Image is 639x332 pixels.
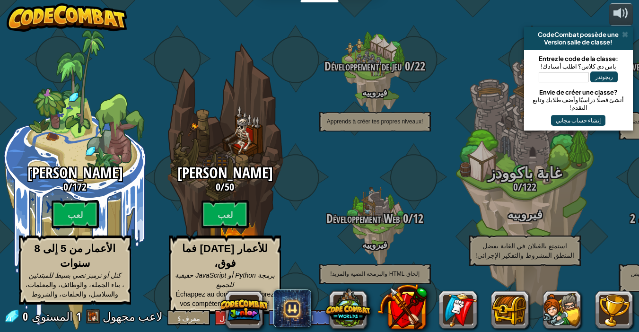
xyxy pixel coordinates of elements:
button: معرف S [167,310,210,325]
font: / [408,210,413,227]
font: 0 [216,180,220,194]
font: 12 [413,210,423,227]
font: Développement Web [326,210,400,227]
font: Entrez le code de la classe: [539,55,618,62]
div: أكمل العالم السابق لفتحه [150,30,300,330]
font: تسجيل الدخول [219,314,259,323]
font: Apprends à créer tes propres niveaux! [327,118,423,125]
font: 22 [415,58,425,74]
font: باس دي كلاس؟ اطلب أستاذك! [541,62,616,70]
font: Version salle de classe! [544,38,613,46]
button: إنشاء حساب مجاني [551,115,605,126]
button: Ajuster le volume [609,3,633,26]
font: الأعمار من 5 إلى 8 سنوات [35,243,116,269]
font: إنشاء حساب مجاني [556,117,601,124]
img: CodeCombat - تعلم كيفية البرمجة من خلال لعب اللعبة [7,3,128,32]
font: / [518,180,522,194]
font: للأعمار [DATE] فما فوق، [182,243,267,269]
font: 0 [63,180,68,194]
font: ، بناء الجملة، والوظائف، والمعلمات، والسلاسل، والحلقات، والشروط [26,281,124,298]
font: 172 [72,180,87,194]
font: 0 [23,309,28,324]
font: Échappez au donjon et améliorez vos compétences en codeage! [176,290,274,307]
font: Développement de jeu [324,58,402,74]
font: 0 [513,180,518,194]
font: 50 [225,180,234,194]
font: غابة باكوودز [488,163,562,183]
font: [PERSON_NAME] [177,163,273,183]
font: [PERSON_NAME] [27,163,123,183]
font: لاعب مجهول [103,309,163,324]
font: 1 [76,309,81,324]
font: استمتع بالغيلان في الغابة بفضل المنطق المشروط والتفكير الإجرائي! [475,242,575,259]
font: فيروييه [362,239,387,250]
font: كتل أو ترميز نصي بسيط للمبتدئين [29,271,121,279]
font: / [410,58,415,74]
font: / [220,180,225,194]
button: ريجوندر [590,71,618,82]
font: فيروييه [362,87,387,98]
font: المستوى [32,309,73,324]
font: إلحاق HTML والبرمجة النصية والمزيد! [330,271,419,277]
font: 0 [403,210,408,227]
font: / [68,180,72,194]
button: تسجيل الدخول [215,310,264,325]
font: لعب [218,209,233,221]
font: برمجة Python أو JavaScript حقيقية للجميع [175,271,275,288]
font: Envie de créer une classe? [539,88,618,96]
font: 0 [405,58,410,74]
font: أنشئ فصلًا دراسيًا وأضف طلابك وتابع التقدم! [533,96,624,111]
font: لعب [68,209,83,221]
font: 122 [522,180,536,194]
font: فيروييه [508,206,543,222]
font: ريجوندر [595,73,613,80]
font: معرف S [178,314,200,323]
font: CodeCombat possède une [538,31,619,38]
